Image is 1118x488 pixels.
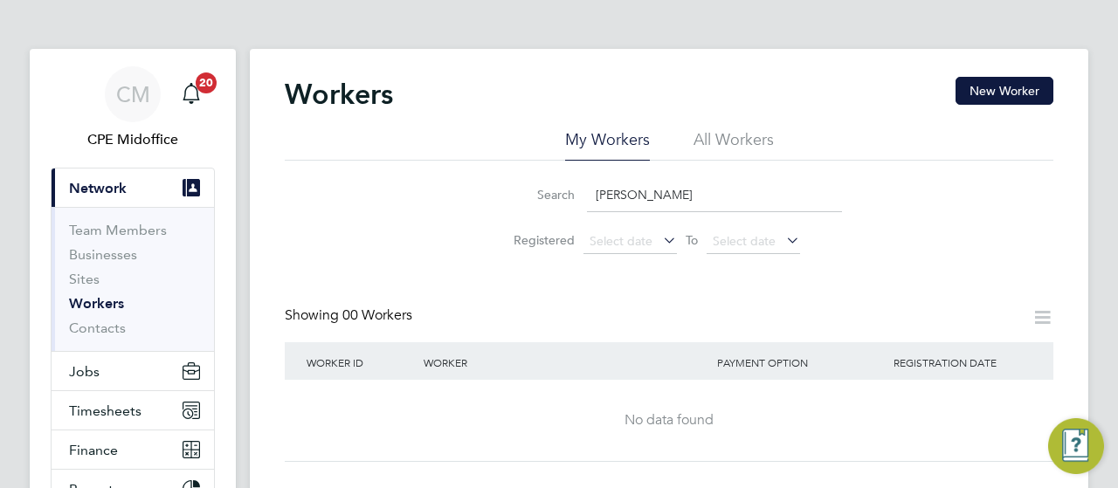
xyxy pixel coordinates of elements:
div: Worker [419,342,713,382]
h2: Workers [285,77,393,112]
label: Registered [496,232,575,248]
input: Name, email or phone number [587,178,842,212]
button: New Worker [956,77,1053,105]
span: To [680,229,703,251]
span: Select date [590,233,652,249]
div: Showing [285,306,416,325]
a: 20 [174,66,209,122]
div: Payment Option [713,342,889,382]
span: Timesheets [69,402,141,419]
div: No data found [302,411,1036,430]
label: Search [496,187,575,203]
button: Network [52,168,214,207]
a: Team Members [69,222,167,238]
a: CMCPE Midoffice [51,66,215,150]
span: Finance [69,442,118,458]
span: CPE Midoffice [51,129,215,150]
span: Select date [713,233,776,249]
div: Network [52,207,214,351]
button: Timesheets [52,391,214,430]
li: All Workers [694,129,774,161]
div: Worker ID [302,342,419,382]
span: Jobs [69,363,100,380]
button: Finance [52,430,214,469]
span: Network [69,180,127,196]
a: Contacts [69,320,126,336]
span: 20 [196,72,217,93]
span: 00 Workers [342,306,412,324]
button: Engage Resource Center [1048,418,1104,474]
a: Workers [69,295,124,312]
a: Businesses [69,246,137,263]
li: My Workers [565,129,650,161]
div: Registration Date [889,342,1036,382]
button: Jobs [52,352,214,390]
a: Sites [69,271,100,287]
span: CM [116,83,150,106]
